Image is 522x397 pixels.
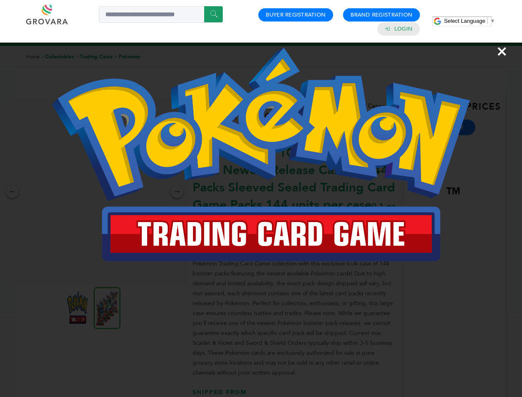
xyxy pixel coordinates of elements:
[490,18,495,24] span: ▼
[266,11,326,19] a: Buyer Registration
[99,6,223,23] input: Search a product or brand...
[350,11,412,19] a: Brand Registration
[394,25,412,33] a: Login
[444,18,495,24] a: Select Language​
[444,18,485,24] span: Select Language
[496,40,508,63] span: ×
[52,48,470,261] img: Image Preview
